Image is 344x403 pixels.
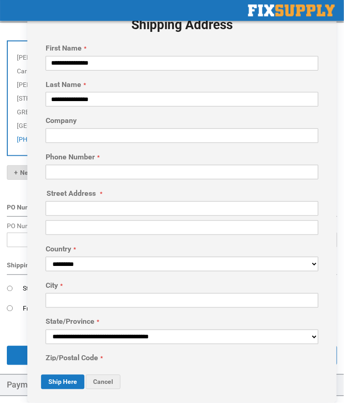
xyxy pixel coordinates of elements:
div: Shipping Methods [7,261,337,275]
span: Street Address [47,189,96,198]
div: [PERSON_NAME] Carnegie [PERSON_NAME] Carnegie [PERSON_NAME] Carnegie [STREET_ADDRESS][PERSON_NAME... [7,41,172,156]
a: [PHONE_NUMBER] [17,136,71,143]
span: Last Name [46,80,81,89]
span: Ship Here [48,378,77,386]
span: New Address [14,169,58,176]
span: PO Number (if applicable) [7,222,79,230]
span: Country [46,245,71,253]
button: New Address [7,165,65,180]
span: State/Province [46,317,94,326]
button: Ship Here [41,375,84,389]
button: Cancel [86,375,120,389]
img: Fix Industrial Supply [248,5,335,16]
span: Phone Number [46,153,95,161]
span: First Name [46,44,82,52]
div: PO Number [7,203,337,217]
span: City [46,281,58,290]
span: Company [46,116,77,125]
span: Cancel [93,378,113,386]
button: Continue to Payment [7,346,337,365]
a: store logo [248,5,335,16]
span: Zip/Postal Code [46,354,98,362]
h1: Shipping Address [38,18,326,32]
